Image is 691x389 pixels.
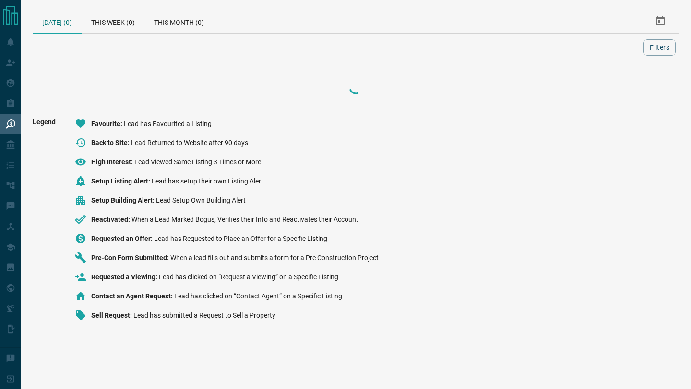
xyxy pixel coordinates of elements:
[91,254,170,262] span: Pre-Con Form Submitted
[643,39,676,56] button: Filters
[156,196,246,204] span: Lead Setup Own Building Alert
[33,118,56,329] span: Legend
[82,10,144,33] div: This Week (0)
[91,158,134,166] span: High Interest
[131,139,248,147] span: Lead Returned to Website after 90 days
[91,292,174,300] span: Contact an Agent Request
[154,235,327,242] span: Lead has Requested to Place an Offer for a Specific Listing
[91,235,154,242] span: Requested an Offer
[91,120,124,127] span: Favourite
[91,139,131,147] span: Back to Site
[144,10,214,33] div: This Month (0)
[133,311,275,319] span: Lead has submitted a Request to Sell a Property
[91,273,159,281] span: Requested a Viewing
[124,120,212,127] span: Lead has Favourited a Listing
[91,177,152,185] span: Setup Listing Alert
[91,196,156,204] span: Setup Building Alert
[33,10,82,34] div: [DATE] (0)
[91,216,131,223] span: Reactivated
[174,292,342,300] span: Lead has clicked on “Contact Agent” on a Specific Listing
[134,158,261,166] span: Lead Viewed Same Listing 3 Times or More
[159,273,338,281] span: Lead has clicked on “Request a Viewing” on a Specific Listing
[170,254,379,262] span: When a lead fills out and submits a form for a Pre Construction Project
[91,311,133,319] span: Sell Request
[131,216,358,223] span: When a Lead Marked Bogus, Verifies their Info and Reactivates their Account
[308,78,404,97] div: Loading
[152,177,263,185] span: Lead has setup their own Listing Alert
[649,10,672,33] button: Select Date Range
